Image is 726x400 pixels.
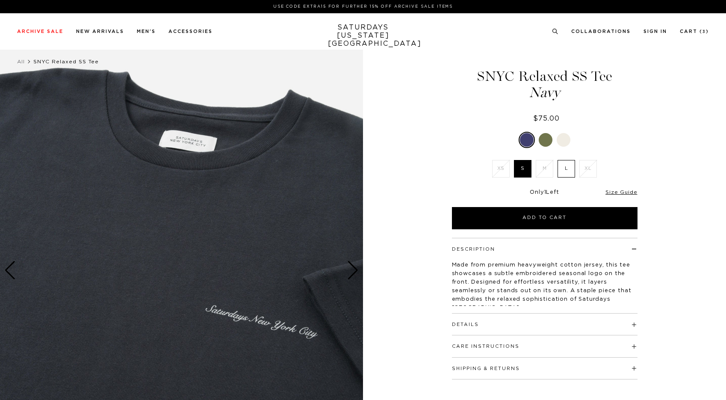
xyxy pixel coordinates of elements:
span: $75.00 [533,115,560,122]
a: Collaborations [571,29,631,34]
a: All [17,59,25,64]
a: SATURDAYS[US_STATE][GEOGRAPHIC_DATA] [328,24,398,48]
p: Made from premium heavyweight cotton jersey, this tee showcases a subtle embroidered seasonal log... [452,261,637,312]
p: Use Code EXTRA15 for Further 15% Off Archive Sale Items [21,3,705,10]
a: Archive Sale [17,29,63,34]
div: Previous slide [4,261,16,280]
div: Next slide [347,261,359,280]
h1: SNYC Relaxed SS Tee [451,69,639,100]
a: New Arrivals [76,29,124,34]
a: Accessories [168,29,212,34]
label: S [514,160,531,178]
button: Add to Cart [452,207,637,229]
a: Size Guide [605,190,637,195]
a: Cart (3) [680,29,709,34]
span: Navy [451,86,639,100]
a: Men's [137,29,156,34]
button: Care Instructions [452,344,519,349]
label: L [558,160,575,178]
button: Details [452,322,479,327]
button: Description [452,247,495,252]
button: Shipping & Returns [452,366,520,371]
a: Sign In [643,29,667,34]
span: SNYC Relaxed SS Tee [33,59,99,64]
span: 1 [544,190,546,195]
div: Only Left [452,189,637,196]
small: 3 [702,30,706,34]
